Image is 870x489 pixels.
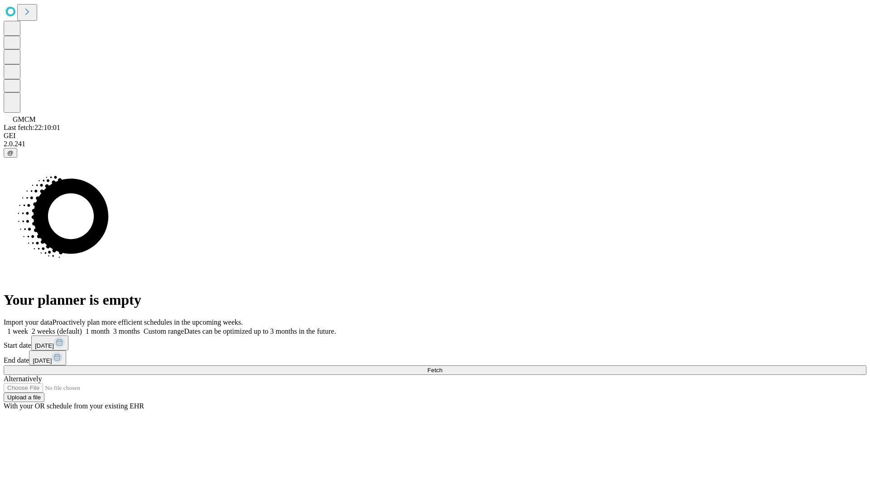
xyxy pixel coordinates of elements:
[113,327,140,335] span: 3 months
[4,336,866,350] div: Start date
[4,292,866,308] h1: Your planner is empty
[4,350,866,365] div: End date
[53,318,243,326] span: Proactively plan more efficient schedules in the upcoming weeks.
[4,318,53,326] span: Import your data
[4,393,44,402] button: Upload a file
[13,115,36,123] span: GMCM
[144,327,184,335] span: Custom range
[86,327,110,335] span: 1 month
[7,327,28,335] span: 1 week
[32,327,82,335] span: 2 weeks (default)
[7,149,14,156] span: @
[184,327,336,335] span: Dates can be optimized up to 3 months in the future.
[4,365,866,375] button: Fetch
[4,140,866,148] div: 2.0.241
[33,357,52,364] span: [DATE]
[4,132,866,140] div: GEI
[35,342,54,349] span: [DATE]
[31,336,68,350] button: [DATE]
[4,148,17,158] button: @
[29,350,66,365] button: [DATE]
[4,124,60,131] span: Last fetch: 22:10:01
[4,375,42,383] span: Alternatively
[427,367,442,374] span: Fetch
[4,402,144,410] span: With your OR schedule from your existing EHR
